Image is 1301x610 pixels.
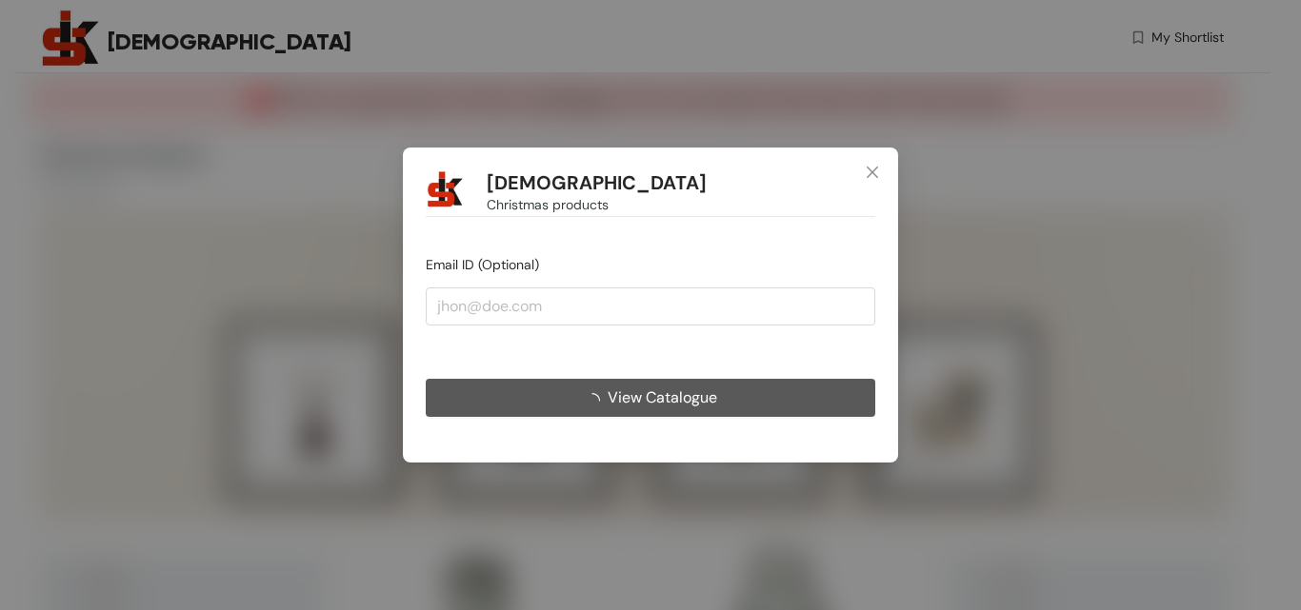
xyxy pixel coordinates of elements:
button: View Catalogue [426,379,875,417]
span: loading [585,393,608,408]
img: Buyer Portal [426,170,464,208]
span: close [865,165,880,180]
input: jhon@doe.com [426,287,875,325]
span: View Catalogue [608,385,717,409]
span: Christmas products [487,194,609,215]
h1: [DEMOGRAPHIC_DATA] [487,171,707,195]
button: Close [847,148,898,199]
span: Email ID (Optional) [426,256,539,273]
